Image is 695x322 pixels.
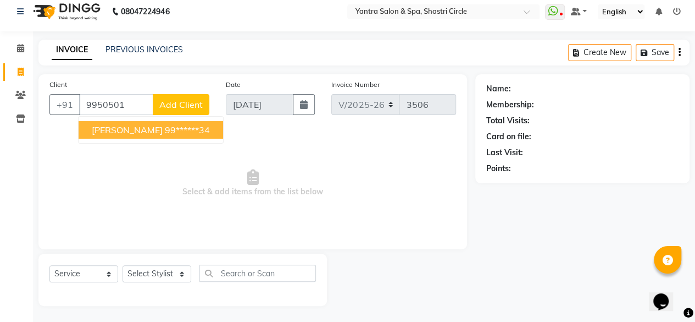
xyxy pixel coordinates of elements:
[49,94,80,115] button: +91
[79,94,153,115] input: Search by Name/Mobile/Email/Code
[92,124,163,135] span: [PERSON_NAME]
[49,128,456,238] span: Select & add items from the list below
[568,44,631,61] button: Create New
[636,44,674,61] button: Save
[486,131,531,143] div: Card on file:
[226,80,241,90] label: Date
[153,94,209,115] button: Add Client
[649,278,684,311] iframe: chat widget
[159,99,203,110] span: Add Client
[486,147,523,159] div: Last Visit:
[486,83,511,95] div: Name:
[486,99,534,111] div: Membership:
[486,115,530,127] div: Total Visits:
[331,80,379,90] label: Invoice Number
[105,45,183,54] a: PREVIOUS INVOICES
[486,163,511,174] div: Points:
[49,80,67,90] label: Client
[199,265,316,282] input: Search or Scan
[52,40,92,60] a: INVOICE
